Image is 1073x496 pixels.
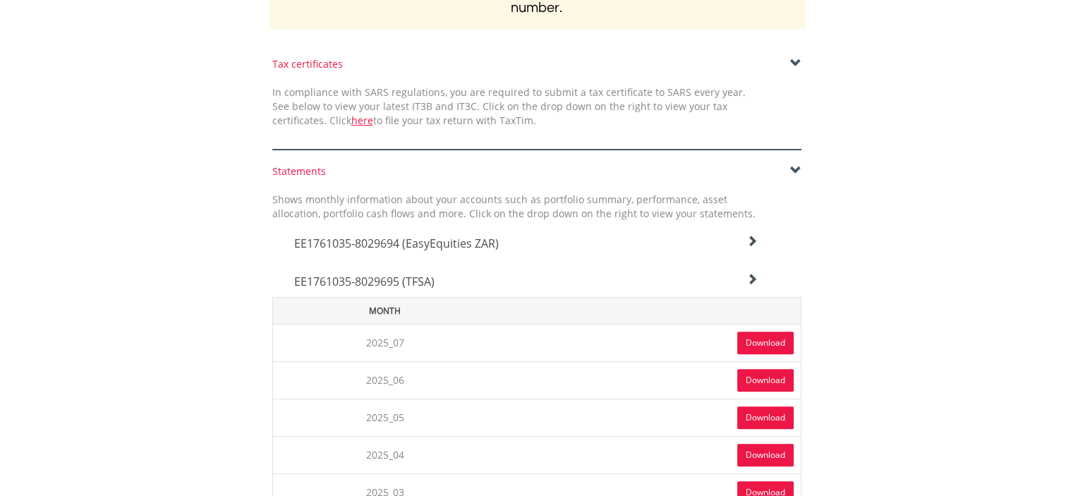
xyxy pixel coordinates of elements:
span: EE1761035-8029695 (TFSA) [294,274,435,289]
th: Month [272,297,497,324]
div: Shows monthly information about your accounts such as portfolio summary, performance, asset alloc... [262,193,766,221]
a: here [351,114,373,127]
td: 2025_06 [272,361,497,399]
span: In compliance with SARS regulations, you are required to submit a tax certificate to SARS every y... [272,85,746,127]
span: Click to file your tax return with TaxTim. [329,114,536,127]
td: 2025_07 [272,324,497,361]
a: Download [737,444,794,466]
div: Tax certificates [272,57,801,71]
a: Download [737,369,794,392]
a: Download [737,332,794,354]
div: Statements [272,164,801,179]
td: 2025_04 [272,436,497,473]
a: Download [737,406,794,429]
td: 2025_05 [272,399,497,436]
span: EE1761035-8029694 (EasyEquities ZAR) [294,236,499,251]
